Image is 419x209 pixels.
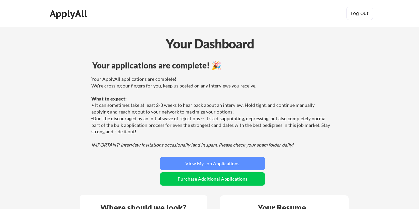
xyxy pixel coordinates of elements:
button: Purchase Additional Applications [160,172,265,186]
button: Log Out [346,7,373,20]
button: View My Job Applications [160,157,265,170]
div: ApplyAll [50,8,89,19]
div: Your Dashboard [1,34,419,53]
div: Your applications are complete! 🎉 [92,61,333,69]
font: • [91,116,93,121]
div: Your ApplyAll applications are complete! We're crossing our fingers for you, keep us posted on an... [91,76,332,148]
strong: What to expect: [91,96,127,101]
em: IMPORTANT: Interview invitations occasionally land in spam. Please check your spam folder daily! [91,142,294,148]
